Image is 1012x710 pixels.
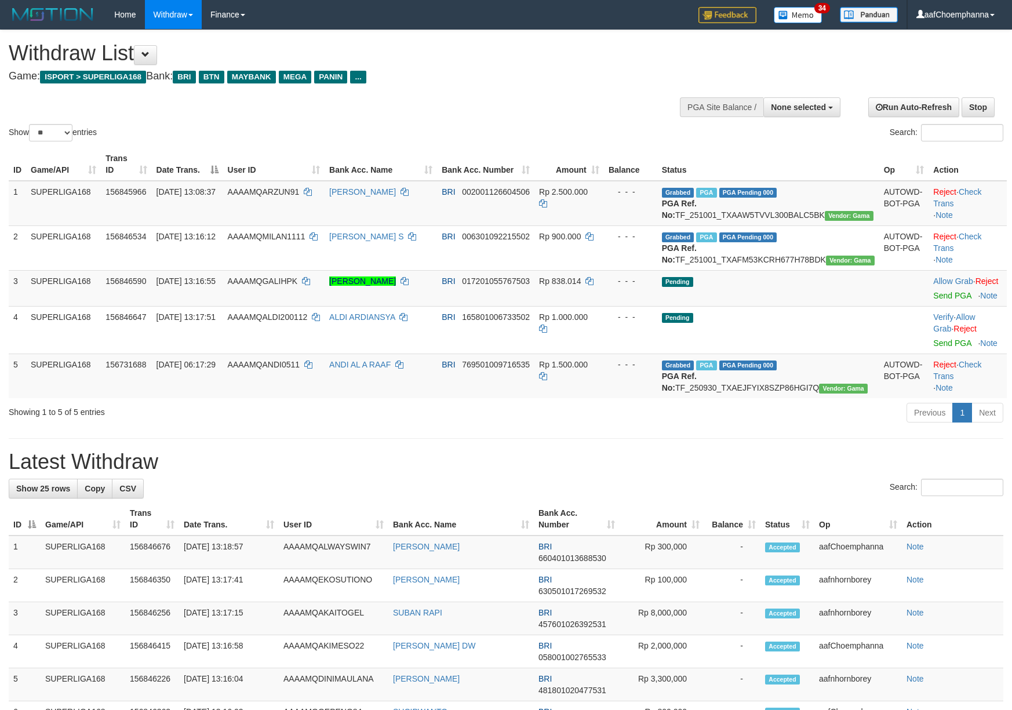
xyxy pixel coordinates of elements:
[704,668,760,701] td: -
[41,569,125,602] td: SUPERLIGA168
[156,276,216,286] span: [DATE] 13:16:55
[228,360,300,369] span: AAAAMQANDI0511
[329,232,403,241] a: [PERSON_NAME] S
[620,536,704,569] td: Rp 300,000
[890,124,1003,141] label: Search:
[933,338,971,348] a: Send PGA
[933,276,975,286] span: ·
[279,602,388,635] td: AAAAMQAKAITOGEL
[279,71,312,83] span: MEGA
[907,403,953,423] a: Previous
[41,536,125,569] td: SUPERLIGA168
[228,276,298,286] span: AAAAMQGALIHPK
[704,602,760,635] td: -
[840,7,898,23] img: panduan.png
[933,312,975,333] a: Allow Grab
[765,609,800,618] span: Accepted
[125,503,179,536] th: Trans ID: activate to sort column ascending
[29,124,72,141] select: Showentries
[774,7,822,23] img: Button%20Memo.svg
[814,503,902,536] th: Op: activate to sort column ascending
[329,360,391,369] a: ANDI AL A RAAF
[26,225,101,270] td: SUPERLIGA168
[933,276,973,286] a: Allow Grab
[329,312,395,322] a: ALDI ARDIANSYA
[696,188,716,198] span: Marked by aafheankoy
[662,199,697,220] b: PGA Ref. No:
[442,232,455,241] span: BRI
[704,536,760,569] td: -
[933,187,981,208] a: Check Trans
[105,360,146,369] span: 156731688
[156,312,216,322] span: [DATE] 13:17:51
[9,306,26,354] td: 4
[9,602,41,635] td: 3
[907,608,924,617] a: Note
[539,276,581,286] span: Rp 838.014
[814,668,902,701] td: aafnhornborey
[77,479,112,498] a: Copy
[933,360,956,369] a: Reject
[279,569,388,602] td: AAAAMQEKOSUTIONO
[604,148,657,181] th: Balance
[609,275,653,287] div: - - -
[814,3,830,13] span: 34
[393,641,475,650] a: [PERSON_NAME] DW
[662,243,697,264] b: PGA Ref. No:
[442,187,455,196] span: BRI
[156,360,216,369] span: [DATE] 06:17:29
[933,360,981,381] a: Check Trans
[662,313,693,323] span: Pending
[16,484,70,493] span: Show 25 rows
[657,181,879,226] td: TF_251001_TXAAW5TVVL300BALC5BK
[975,276,999,286] a: Reject
[462,232,530,241] span: Copy 006301092215502 to clipboard
[9,71,663,82] h4: Game: Bank:
[173,71,195,83] span: BRI
[680,97,763,117] div: PGA Site Balance /
[105,232,146,241] span: 156846534
[879,354,929,398] td: AUTOWD-BOT-PGA
[620,503,704,536] th: Amount: activate to sort column ascending
[279,536,388,569] td: AAAAMQALWAYSWIN7
[41,635,125,668] td: SUPERLIGA168
[223,148,325,181] th: User ID: activate to sort column ascending
[9,6,97,23] img: MOTION_logo.png
[179,536,279,569] td: [DATE] 13:18:57
[696,232,716,242] span: Marked by aafheankoy
[609,231,653,242] div: - - -
[879,181,929,226] td: AUTOWD-BOT-PGA
[105,312,146,322] span: 156846647
[393,674,460,683] a: [PERSON_NAME]
[657,354,879,398] td: TF_250930_TXAEJFYIX8SZP86HGI7Q
[105,187,146,196] span: 156845966
[933,232,956,241] a: Reject
[179,602,279,635] td: [DATE] 13:17:15
[763,97,840,117] button: None selected
[929,306,1007,354] td: · ·
[760,503,814,536] th: Status: activate to sort column ascending
[125,635,179,668] td: 156846415
[534,148,604,181] th: Amount: activate to sort column ascending
[704,569,760,602] td: -
[952,403,972,423] a: 1
[325,148,437,181] th: Bank Acc. Name: activate to sort column ascending
[9,148,26,181] th: ID
[26,306,101,354] td: SUPERLIGA168
[765,642,800,651] span: Accepted
[538,686,606,695] span: Copy 481801020477531 to clipboard
[101,148,151,181] th: Trans ID: activate to sort column ascending
[953,324,977,333] a: Reject
[971,403,1003,423] a: Next
[279,503,388,536] th: User ID: activate to sort column ascending
[935,383,953,392] a: Note
[227,71,276,83] span: MAYBANK
[437,148,534,181] th: Bank Acc. Number: activate to sort column ascending
[538,653,606,662] span: Copy 058001002765533 to clipboard
[890,479,1003,496] label: Search:
[85,484,105,493] span: Copy
[112,479,144,498] a: CSV
[125,668,179,701] td: 156846226
[26,148,101,181] th: Game/API: activate to sort column ascending
[962,97,995,117] a: Stop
